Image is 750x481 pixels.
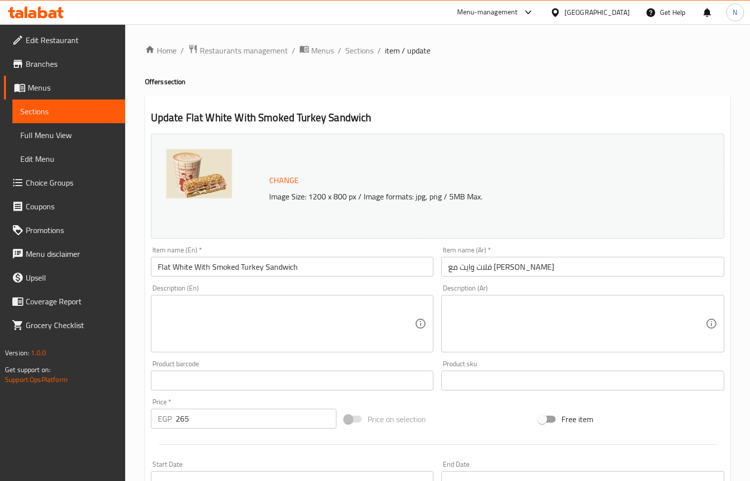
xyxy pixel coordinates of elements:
[733,7,737,18] span: N
[26,58,117,70] span: Branches
[31,346,46,359] span: 1.0.0
[457,6,518,18] div: Menu-management
[26,248,117,260] span: Menu disclaimer
[145,45,177,56] a: Home
[12,123,125,147] a: Full Menu View
[265,191,672,202] p: Image Size: 1200 x 800 px / Image formats: jpg, png / 5MB Max.
[377,45,381,56] li: /
[12,147,125,171] a: Edit Menu
[12,99,125,123] a: Sections
[441,257,724,277] input: Enter name Ar
[5,346,29,359] span: Version:
[181,45,184,56] li: /
[26,295,117,307] span: Coverage Report
[28,82,117,94] span: Menus
[4,266,125,289] a: Upsell
[4,28,125,52] a: Edit Restaurant
[564,7,630,18] div: [GEOGRAPHIC_DATA]
[4,171,125,194] a: Choice Groups
[145,77,730,87] h4: Offers section
[188,44,288,57] a: Restaurants management
[26,200,117,212] span: Coupons
[441,371,724,390] input: Please enter product sku
[145,44,730,57] nav: breadcrumb
[311,45,334,56] span: Menus
[26,272,117,284] span: Upsell
[562,413,593,425] span: Free item
[4,289,125,313] a: Coverage Report
[200,45,288,56] span: Restaurants management
[385,45,430,56] span: item / update
[26,34,117,46] span: Edit Restaurant
[4,76,125,99] a: Menus
[176,409,337,429] input: Please enter price
[368,413,426,425] span: Price on selection
[4,194,125,218] a: Coupons
[5,363,50,376] span: Get support on:
[269,173,299,188] span: Change
[4,52,125,76] a: Branches
[292,45,295,56] li: /
[158,413,172,425] p: EGP
[20,129,117,141] span: Full Menu View
[4,313,125,337] a: Grocery Checklist
[26,177,117,189] span: Choice Groups
[265,170,303,191] button: Change
[20,153,117,165] span: Edit Menu
[26,319,117,331] span: Grocery Checklist
[345,45,374,56] a: Sections
[151,371,434,390] input: Please enter product barcode
[299,44,334,57] a: Menus
[26,224,117,236] span: Promotions
[4,242,125,266] a: Menu disclaimer
[5,373,68,386] a: Support.OpsPlatform
[338,45,341,56] li: /
[151,257,434,277] input: Enter name En
[20,105,117,117] span: Sections
[166,149,232,198] img: mmw_638948300513316355
[151,110,724,125] h2: Update Flat White With Smoked Turkey Sandwich
[4,218,125,242] a: Promotions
